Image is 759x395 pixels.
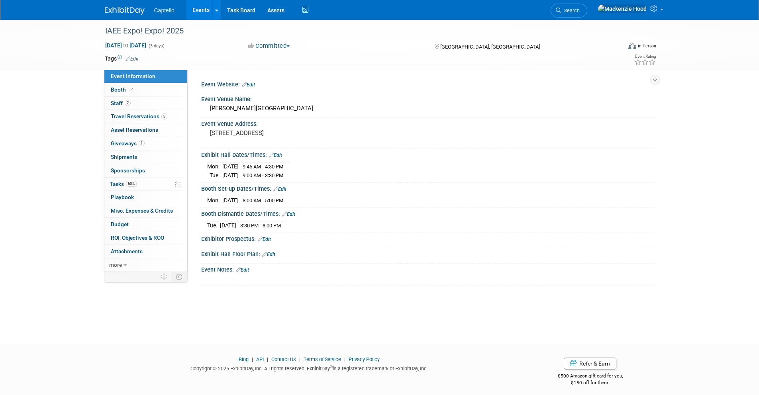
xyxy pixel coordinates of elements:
td: [DATE] [220,221,236,230]
span: Sponsorships [111,167,145,174]
span: ROI, Objectives & ROO [111,235,164,241]
span: Misc. Expenses & Credits [111,207,173,214]
span: 3:30 PM - 8:00 PM [240,223,281,229]
i: Booth reservation complete [129,87,133,92]
div: Exhibitor Prospectus: [201,233,655,243]
td: Mon. [207,196,222,205]
pre: [STREET_ADDRESS] [210,129,381,137]
div: Event Notes: [201,264,655,274]
span: Shipments [111,154,137,160]
div: Exhibit Hall Floor Plan: [201,248,655,258]
span: Attachments [111,248,143,254]
span: 8 [161,113,167,119]
span: Search [561,8,580,14]
span: 9:45 AM - 4:30 PM [243,164,283,170]
button: Committed [245,42,293,50]
a: Misc. Expenses & Credits [104,204,187,217]
span: Asset Reservations [111,127,158,133]
div: $500 Amazon gift card for you, [526,368,655,386]
span: 9:00 AM - 3:30 PM [243,172,283,178]
span: Event Information [111,73,155,79]
a: Search [551,4,587,18]
a: API [256,356,264,362]
td: [DATE] [222,162,239,171]
td: Personalize Event Tab Strip [157,272,171,282]
a: Contact Us [271,356,296,362]
span: | [297,356,302,362]
a: Travel Reservations8 [104,110,187,123]
span: 1 [139,140,145,146]
a: Budget [104,218,187,231]
a: Asset Reservations [104,123,187,137]
a: Tasks50% [104,178,187,191]
div: Event Format [575,41,657,53]
a: Edit [236,267,249,273]
img: Mackenzie Hood [598,4,647,13]
a: Edit [273,186,286,192]
span: more [109,262,122,268]
a: Shipments [104,151,187,164]
span: | [265,356,270,362]
span: Staff [111,100,131,106]
div: Exhibit Hall Dates/Times: [201,149,655,159]
a: Terms of Service [304,356,341,362]
div: Event Website: [201,78,655,89]
span: Captello [154,7,175,14]
span: 8:00 AM - 5:00 PM [243,197,283,203]
a: Edit [258,237,271,242]
div: In-Person [637,43,656,49]
div: Booth Dismantle Dates/Times: [201,208,655,218]
td: Tue. [207,221,220,230]
a: Edit [262,252,275,257]
div: Event Venue Name: [201,93,655,103]
td: Toggle Event Tabs [171,272,187,282]
a: Booth [104,83,187,96]
span: Budget [111,221,129,227]
span: to [122,42,129,49]
div: Event Rating [634,55,656,59]
a: Blog [239,356,249,362]
span: [DATE] [DATE] [105,42,147,49]
a: Staff2 [104,97,187,110]
span: Tasks [110,181,137,187]
span: Playbook [111,194,134,200]
a: Edit [269,153,282,158]
a: Giveaways1 [104,137,187,150]
img: Format-Inperson.png [628,43,636,49]
a: Edit [282,211,295,217]
span: Giveaways [111,140,145,147]
span: Booth [111,86,135,93]
img: ExhibitDay [105,7,145,15]
td: Mon. [207,162,222,171]
a: Event Information [104,70,187,83]
div: IAEE Expo! Expo! 2025 [102,24,610,38]
span: 50% [126,181,137,187]
td: [DATE] [222,196,239,205]
td: Tags [105,55,139,63]
div: Event Venue Address: [201,118,655,128]
span: (3 days) [148,43,165,49]
div: Copyright © 2025 ExhibitDay, Inc. All rights reserved. ExhibitDay is a registered trademark of Ex... [105,363,514,372]
a: Playbook [104,191,187,204]
a: Edit [126,56,139,62]
td: [DATE] [222,171,239,180]
span: [GEOGRAPHIC_DATA], [GEOGRAPHIC_DATA] [440,44,540,50]
sup: ® [330,365,333,369]
a: Privacy Policy [349,356,380,362]
div: Booth Set-up Dates/Times: [201,183,655,193]
a: more [104,258,187,272]
span: Travel Reservations [111,113,167,119]
span: 2 [125,100,131,106]
a: Edit [242,82,255,88]
a: ROI, Objectives & ROO [104,231,187,244]
div: [PERSON_NAME][GEOGRAPHIC_DATA] [207,102,649,115]
a: Attachments [104,245,187,258]
td: Tue. [207,171,222,180]
span: | [250,356,255,362]
span: | [342,356,347,362]
a: Refer & Earn [564,358,616,370]
div: $150 off for them. [526,379,655,386]
a: Sponsorships [104,164,187,177]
